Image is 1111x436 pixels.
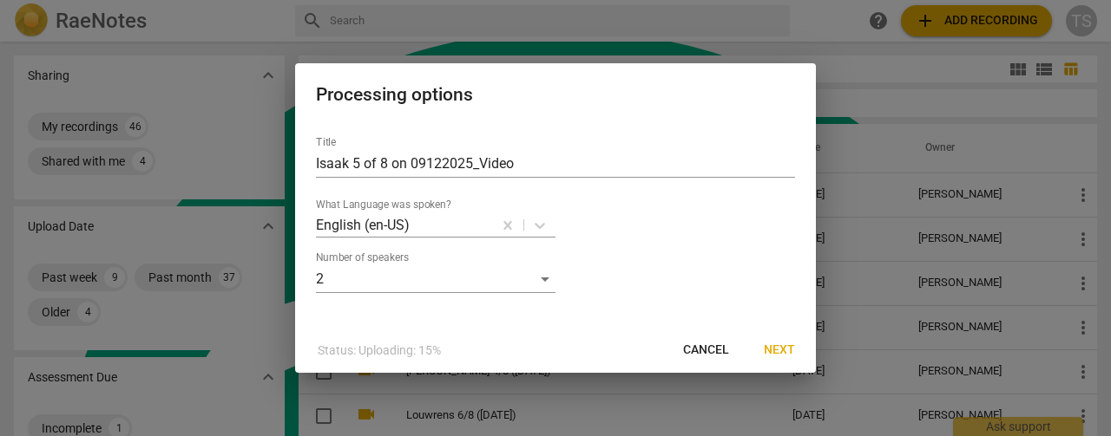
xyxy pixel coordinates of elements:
button: Cancel [669,335,743,366]
button: Next [750,335,809,366]
h2: Processing options [316,84,795,106]
div: 2 [316,265,555,293]
label: What Language was spoken? [316,200,451,211]
label: Number of speakers [316,253,409,264]
p: Status: Uploading: 15% [318,342,441,360]
label: Title [316,138,336,148]
span: Next [764,342,795,359]
span: Cancel [683,342,729,359]
p: English (en-US) [316,215,410,235]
